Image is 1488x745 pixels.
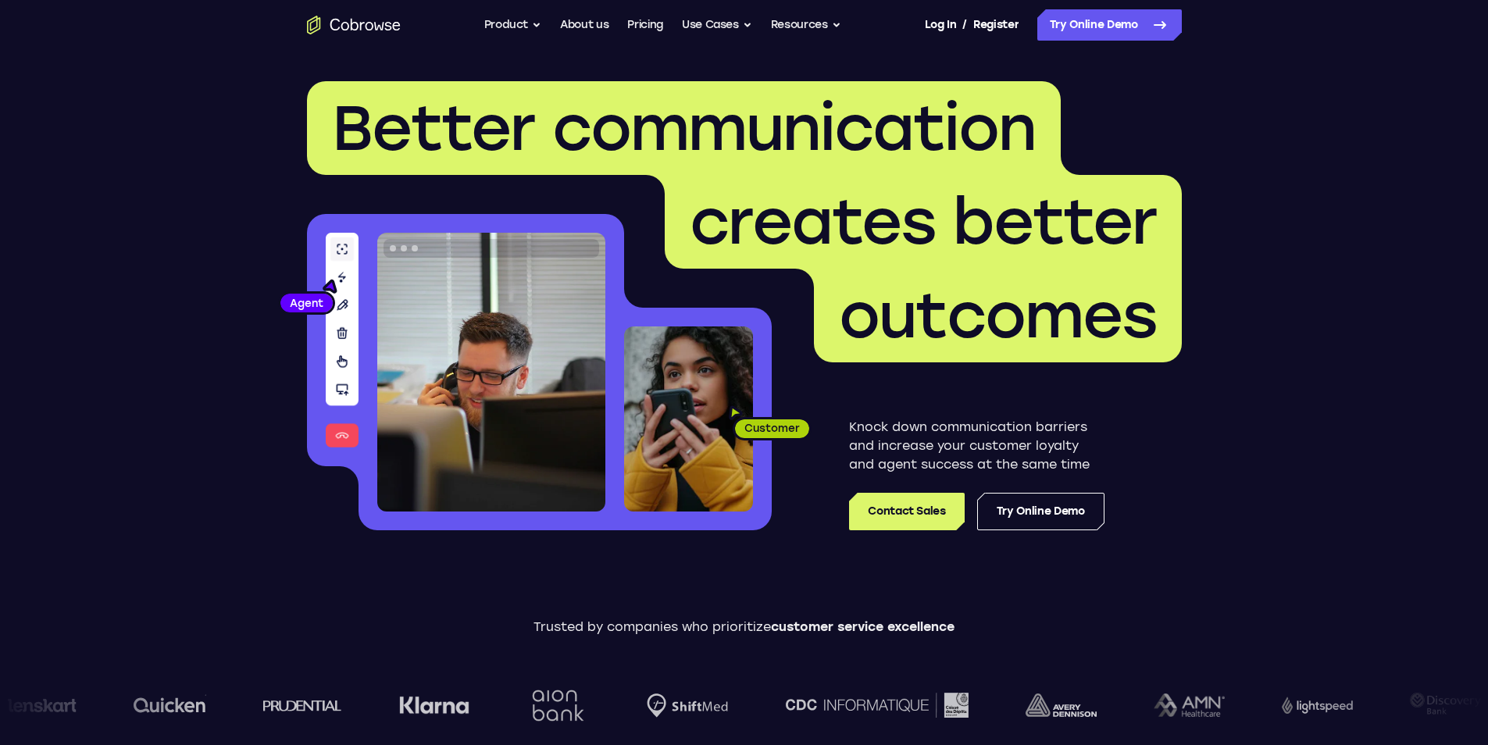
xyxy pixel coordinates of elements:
img: AMN Healthcare [1060,693,1131,718]
a: Contact Sales [849,493,964,530]
span: Better communication [332,91,1036,166]
img: Shiftmed [554,693,635,718]
a: Log In [925,9,956,41]
img: A customer support agent talking on the phone [377,233,605,512]
span: creates better [690,184,1157,259]
span: customer service excellence [771,619,955,634]
img: Aion Bank [433,674,496,737]
a: Pricing [627,9,663,41]
a: Try Online Demo [1037,9,1182,41]
span: outcomes [839,278,1157,353]
a: Try Online Demo [977,493,1104,530]
img: avery-dennison [932,693,1003,717]
img: Klarna [305,696,376,715]
img: A customer holding their phone [624,326,753,512]
span: / [962,16,967,34]
a: Register [973,9,1019,41]
button: Resources [771,9,841,41]
img: prudential [169,699,248,711]
p: Knock down communication barriers and increase your customer loyalty and agent success at the sam... [849,418,1104,474]
a: Go to the home page [307,16,401,34]
button: Use Cases [682,9,752,41]
img: CDC Informatique [692,693,875,717]
button: Product [484,9,542,41]
a: About us [560,9,608,41]
img: Lightspeed [1188,697,1259,713]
